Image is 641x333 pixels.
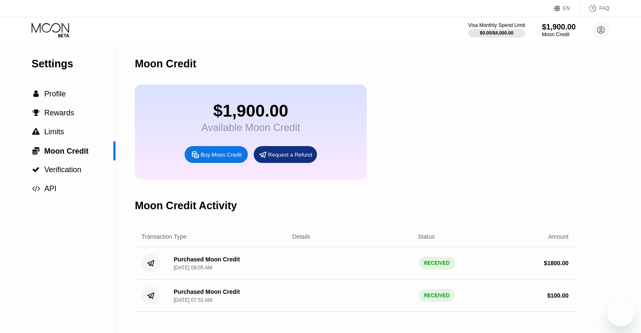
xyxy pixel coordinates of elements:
[542,23,576,37] div: $1,900.00Moon Credit
[201,101,300,120] div: $1,900.00
[580,4,609,13] div: FAQ
[201,122,300,133] div: Available Moon Credit
[32,147,40,155] span: 
[607,299,634,326] iframe: 启动消息传送窗口的按钮
[419,289,455,302] div: RECEIVED
[174,256,240,263] div: Purchased Moon Credit
[44,128,64,136] span: Limits
[419,257,455,269] div: RECEIVED
[32,128,40,136] span: 
[44,109,74,117] span: Rewards
[174,265,212,271] div: [DATE] 08:05 AM
[554,4,580,13] div: EN
[563,5,570,11] div: EN
[32,166,40,173] span: 
[32,58,115,70] div: Settings
[292,233,311,240] div: Details
[174,288,240,295] div: Purchased Moon Credit
[32,90,40,98] div: 
[268,151,312,158] div: Request a Refund
[254,146,317,163] div: Request a Refund
[185,146,248,163] div: Buy Moon Credit
[544,260,569,266] div: $ 1800.00
[174,297,212,303] div: [DATE] 07:51 AM
[32,185,40,192] span: 
[44,147,89,155] span: Moon Credit
[542,32,576,37] div: Moon Credit
[44,184,56,193] span: API
[135,58,196,70] div: Moon Credit
[547,292,569,299] div: $ 100.00
[201,151,241,158] div: Buy Moon Credit
[468,22,525,37] div: Visa Monthly Spend Limit$0.00/$4,000.00
[135,200,237,212] div: Moon Credit Activity
[468,22,525,28] div: Visa Monthly Spend Limit
[418,233,435,240] div: Status
[480,30,514,35] div: $0.00 / $4,000.00
[599,5,609,11] div: FAQ
[44,165,81,174] span: Verification
[44,90,66,98] span: Profile
[32,109,40,117] span: 
[33,90,39,98] span: 
[142,233,187,240] div: Transaction Type
[542,23,576,32] div: $1,900.00
[548,233,569,240] div: Amount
